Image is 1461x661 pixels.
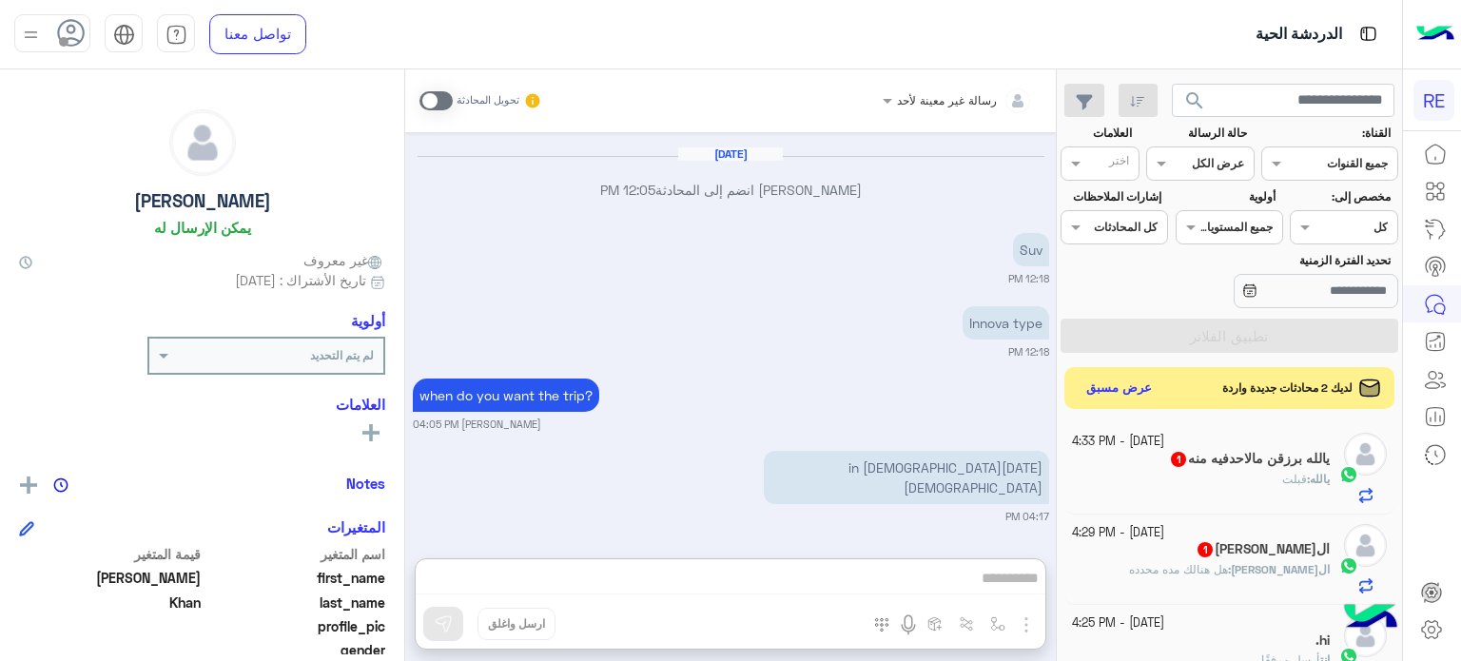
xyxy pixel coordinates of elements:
h5: يالله برزقن مالاحدفيه منه [1169,451,1330,467]
img: defaultAdmin.png [1344,433,1387,476]
img: tab [166,24,187,46]
span: Khan [19,593,201,612]
span: اسم المتغير [205,544,386,564]
span: رسالة غير معينة لأحد [897,93,997,107]
div: RE [1413,80,1454,121]
h5: [PERSON_NAME] [134,190,271,212]
h6: المتغيرات [327,518,385,535]
label: مخصص إلى: [1293,188,1391,205]
span: تاريخ الأشتراك : [DATE] [235,270,366,290]
button: ارسل واغلق [477,608,555,640]
img: profile [19,23,43,47]
img: add [20,476,37,494]
p: الدردشة الحية [1256,22,1342,48]
a: تواصل معنا [209,14,306,54]
button: search [1172,84,1218,125]
label: إشارات الملاحظات [1062,188,1160,205]
span: قيمة المتغير [19,544,201,564]
span: 1 [1198,542,1213,557]
img: defaultAdmin.png [170,110,235,175]
b: لم يتم التحديد [310,348,374,362]
img: hulul-logo.png [1337,585,1404,651]
button: عرض مسبق [1079,375,1160,402]
h6: العلامات [19,396,385,413]
small: 12:18 PM [1008,344,1049,360]
img: notes [53,477,68,493]
small: تحويل المحادثة [457,93,519,108]
h6: أولوية [351,312,385,329]
p: 29/9/2025, 12:18 PM [1013,233,1049,266]
small: [DATE] - 4:25 PM [1072,614,1164,632]
span: search [1183,89,1206,112]
small: 04:17 PM [1005,509,1049,524]
span: 1 [1171,452,1186,467]
img: defaultAdmin.png [1344,524,1387,567]
b: : [1307,472,1330,486]
span: first_name [205,568,386,588]
p: 29/9/2025, 4:05 PM [413,379,599,412]
span: قبلت [1282,472,1307,486]
b: : [1228,562,1330,576]
a: tab [157,14,195,54]
h5: الحمدالله [1196,541,1330,557]
img: tab [1356,22,1380,46]
span: Murad [19,568,201,588]
img: WhatsApp [1339,556,1358,575]
img: Logo [1416,14,1454,54]
span: null [19,640,201,660]
small: [PERSON_NAME] 04:05 PM [413,417,541,432]
span: يالله [1310,472,1330,486]
img: tab [113,24,135,46]
label: العلامات [1062,125,1132,142]
span: لديك 2 محادثات جديدة واردة [1222,379,1353,397]
img: WhatsApp [1339,465,1358,484]
small: [DATE] - 4:29 PM [1072,524,1164,542]
button: تطبيق الفلاتر [1061,319,1398,353]
span: profile_pic [205,616,386,636]
h6: يمكن الإرسال له [154,219,251,236]
span: 12:05 PM [600,182,655,198]
p: [PERSON_NAME] انضم إلى المحادثة [413,180,1049,200]
p: 29/9/2025, 12:18 PM [963,306,1049,340]
span: ال[PERSON_NAME] [1231,562,1330,576]
h6: [DATE] [678,147,783,161]
label: تحديد الفترة الزمنية [1178,252,1391,269]
span: غير معروف [303,250,385,270]
label: حالة الرسالة [1149,125,1247,142]
p: 29/9/2025, 4:17 PM [764,451,1049,504]
small: 12:18 PM [1008,271,1049,286]
div: اختر [1109,152,1132,174]
label: أولوية [1178,188,1276,205]
span: هل هنالك مده محدده [1129,562,1228,576]
h5: .hi [1315,632,1330,649]
label: القناة: [1264,125,1392,142]
span: gender [205,640,386,660]
small: [DATE] - 4:33 PM [1072,433,1164,451]
h6: Notes [346,475,385,492]
span: last_name [205,593,386,612]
